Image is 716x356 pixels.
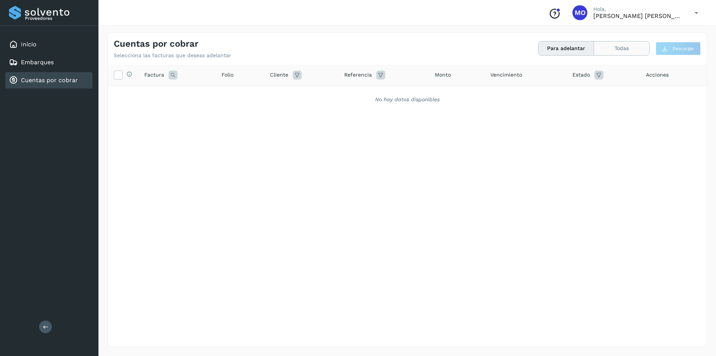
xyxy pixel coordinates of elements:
[656,42,701,55] button: Descargar
[593,6,683,12] p: Hola,
[21,77,78,84] a: Cuentas por cobrar
[25,16,89,21] p: Proveedores
[144,71,164,79] span: Factura
[5,54,92,71] div: Embarques
[21,41,37,48] a: Inicio
[114,52,231,59] p: Selecciona las facturas que deseas adelantar
[117,96,697,103] div: No hay datos disponibles
[490,71,522,79] span: Vencimiento
[435,71,451,79] span: Monto
[538,41,594,55] button: Para adelantar
[5,72,92,89] div: Cuentas por cobrar
[114,38,198,49] h4: Cuentas por cobrar
[593,12,683,19] p: Macaria Olvera Camarillo
[572,71,590,79] span: Estado
[646,71,669,79] span: Acciones
[21,59,54,66] a: Embarques
[222,71,233,79] span: Folio
[5,36,92,53] div: Inicio
[594,41,649,55] button: Todas
[344,71,372,79] span: Referencia
[270,71,288,79] span: Cliente
[672,45,694,52] span: Descargar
